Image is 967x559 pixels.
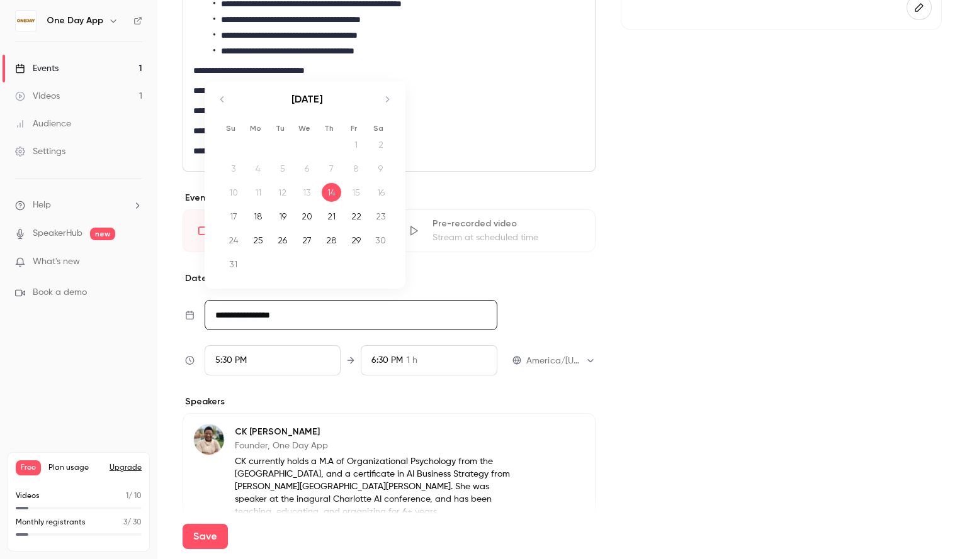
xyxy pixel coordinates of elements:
td: Monday, August 25, 2025 [246,228,270,252]
div: Pre-recorded videoStream at scheduled time [392,209,596,252]
td: Not available. Saturday, August 9, 2025 [368,157,393,180]
p: CK currently holds a M.A of Organizational Psychology from the [GEOGRAPHIC_DATA], and a certifica... [235,455,514,518]
td: Thursday, August 21, 2025 [319,204,344,228]
button: Save [183,524,228,549]
td: Tuesday, August 19, 2025 [270,204,295,228]
small: Th [324,124,334,133]
p: Videos [16,490,40,502]
td: Friday, August 29, 2025 [344,228,368,252]
div: Audience [15,118,71,130]
div: 16 [371,183,390,202]
td: Not available. Monday, August 4, 2025 [246,157,270,180]
img: CK Kelly [194,424,224,455]
td: Not available. Thursday, August 7, 2025 [319,157,344,180]
div: 18 [248,207,268,226]
div: 23 [371,207,390,226]
div: To [361,345,497,375]
div: 14 [322,183,341,202]
small: Mo [250,124,261,133]
span: 5:30 PM [215,356,247,365]
small: Sa [373,124,383,133]
p: Event type [183,192,596,204]
td: Saturday, August 30, 2025 [368,228,393,252]
div: 30 [371,231,390,250]
td: Not available. Friday, August 1, 2025 [344,133,368,157]
p: Monthly registrants [16,517,86,528]
div: 13 [297,183,317,202]
div: 10 [223,183,243,202]
div: 2 [371,135,390,154]
td: Not available. Saturday, August 16, 2025 [368,180,393,204]
span: 3 [123,519,127,526]
div: 20 [297,207,317,226]
div: 22 [346,207,366,226]
small: Fr [351,124,357,133]
td: Not available. Wednesday, August 6, 2025 [295,157,319,180]
td: Not available. Friday, August 15, 2025 [344,180,368,204]
p: Speakers [183,396,596,408]
span: What's new [33,255,80,268]
td: Tuesday, August 26, 2025 [270,228,295,252]
p: / 10 [126,490,142,502]
td: Not available. Friday, August 8, 2025 [344,157,368,180]
div: America/[US_STATE] [526,355,596,367]
td: Not available. Saturday, August 2, 2025 [368,133,393,157]
div: 8 [346,159,366,178]
div: 5 [273,159,292,178]
p: Founder, One Day App [235,440,514,452]
img: One Day App [16,11,36,31]
div: Events [15,62,59,75]
div: 19 [273,207,292,226]
td: Saturday, August 23, 2025 [368,204,393,228]
h6: One Day App [47,14,103,27]
td: Thursday, August 28, 2025 [319,228,344,252]
div: 4 [248,159,268,178]
div: From [205,345,341,375]
div: LiveGo live at scheduled time [183,209,387,252]
div: Pre-recorded video [433,218,580,230]
span: 1 h [407,354,417,367]
strong: [DATE] [291,93,323,105]
td: Not available. Wednesday, August 13, 2025 [295,180,319,204]
td: Not available. Sunday, August 3, 2025 [221,157,246,180]
div: 27 [297,231,317,250]
td: Not available. Tuesday, August 12, 2025 [270,180,295,204]
div: 28 [322,231,341,250]
li: help-dropdown-opener [15,199,142,212]
td: Wednesday, August 20, 2025 [295,204,319,228]
div: Settings [15,145,65,158]
td: Sunday, August 17, 2025 [221,204,246,228]
div: Stream at scheduled time [433,231,580,244]
td: Sunday, August 31, 2025 [221,252,246,276]
a: SpeakerHub [33,227,82,240]
td: Not available. Sunday, August 10, 2025 [221,180,246,204]
input: Tue, Feb 17, 2026 [205,300,497,330]
p: / 30 [123,517,142,528]
div: 15 [346,183,366,202]
div: 26 [273,231,292,250]
div: CK KellyCK [PERSON_NAME]Founder, One Day AppCK currently holds a M.A of Organizational Psychology... [183,413,596,529]
small: We [298,124,310,133]
div: 12 [273,183,292,202]
span: Free [16,460,41,475]
div: 31 [223,255,243,274]
span: Plan usage [48,463,102,473]
div: 21 [322,207,341,226]
td: Monday, August 18, 2025 [246,204,270,228]
div: 11 [248,183,268,202]
span: 6:30 PM [371,356,403,365]
span: 1 [126,492,128,500]
div: 1 [346,135,366,154]
div: 3 [223,159,243,178]
small: Su [226,124,235,133]
div: Videos [15,90,60,102]
div: 24 [223,231,243,250]
div: 29 [346,231,366,250]
td: Sunday, August 24, 2025 [221,228,246,252]
div: Calendar [205,82,405,289]
td: Wednesday, August 27, 2025 [295,228,319,252]
div: 9 [371,159,390,178]
small: Tu [276,124,285,133]
td: Not available. Tuesday, August 5, 2025 [270,157,295,180]
td: Not available. Monday, August 11, 2025 [246,180,270,204]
